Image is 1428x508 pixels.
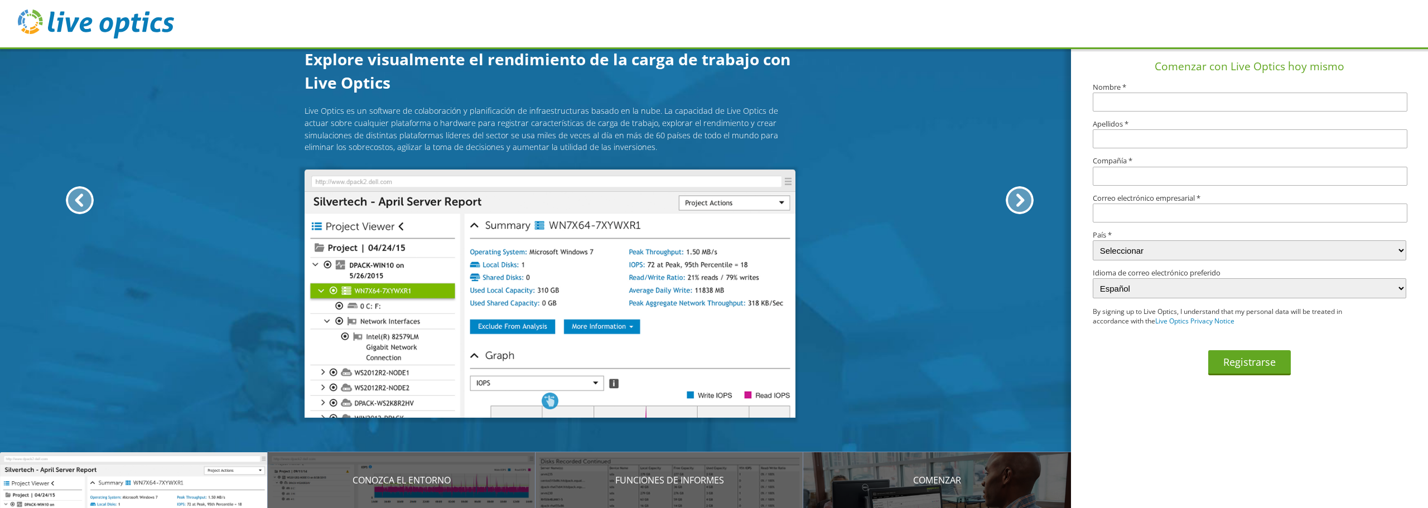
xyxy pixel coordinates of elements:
[305,47,795,94] h1: Explore visualmente el rendimiento de la carga de trabajo con Live Optics
[268,473,535,487] p: Conozca el entorno
[305,105,795,153] p: Live Optics es un software de colaboración y planificación de infraestructuras basado en la nube....
[305,170,795,418] img: Presentación de Live Optics
[1093,120,1406,128] label: Apellidos *
[1075,59,1424,75] h1: Comenzar con Live Optics hoy mismo
[535,473,803,487] p: Funciones de informes
[1208,350,1291,375] button: Registrarse
[1155,316,1234,326] a: Live Optics Privacy Notice
[18,9,174,38] img: live_optics_svg.svg
[1093,269,1406,277] label: Idioma de correo electrónico preferido
[1093,231,1406,239] label: País *
[1093,307,1374,326] p: By signing up to Live Optics, I understand that my personal data will be treated in accordance wi...
[1093,84,1406,91] label: Nombre *
[803,473,1071,487] p: Comenzar
[1093,157,1406,165] label: Compañía *
[1093,195,1406,202] label: Correo electrónico empresarial *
